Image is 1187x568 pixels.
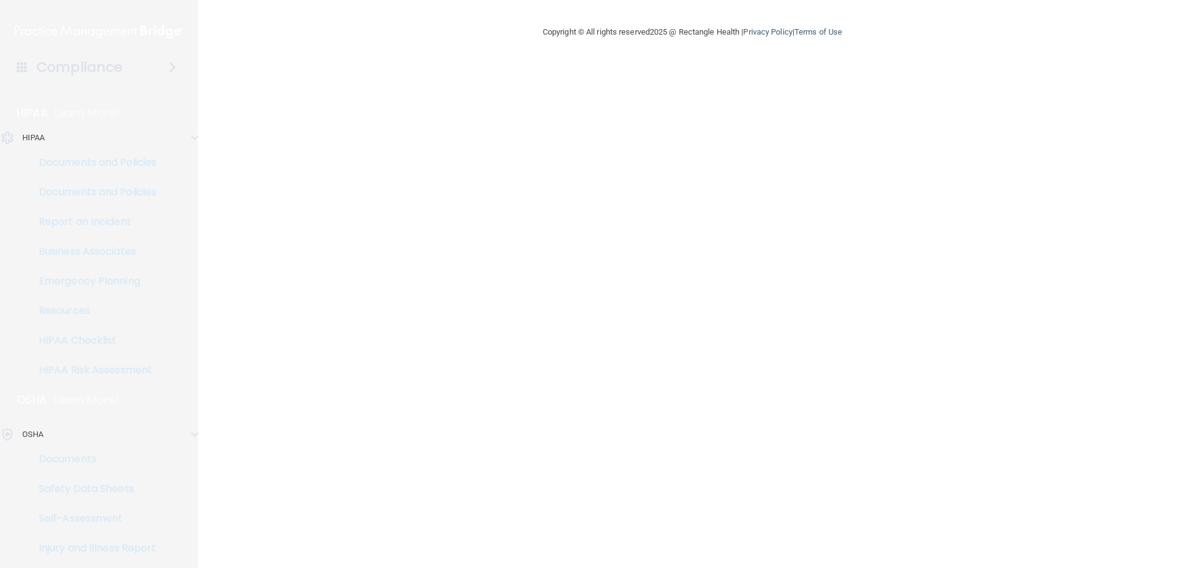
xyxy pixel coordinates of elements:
p: OSHA [22,427,43,442]
p: Learn More! [54,106,120,121]
p: Documents and Policies [8,156,177,169]
p: Learn More! [54,392,119,407]
img: PMB logo [15,19,183,44]
p: Report an Incident [8,216,177,228]
p: HIPAA [22,130,45,145]
p: HIPAA Risk Assessment [8,364,177,376]
p: Emergency Planning [8,275,177,287]
p: HIPAA Checklist [8,334,177,347]
p: OSHA [17,392,48,407]
a: Privacy Policy [743,27,792,36]
p: Injury and Illness Report [8,542,177,554]
p: Documents and Policies [8,186,177,198]
p: Business Associates [8,245,177,258]
p: HIPAA [17,106,48,121]
p: Safety Data Sheets [8,483,177,495]
p: Documents [8,453,177,465]
p: Resources [8,305,177,317]
div: Copyright © All rights reserved 2025 @ Rectangle Health | | [467,12,918,52]
a: Terms of Use [794,27,842,36]
h4: Compliance [36,59,122,76]
p: Self-Assessment [8,512,177,525]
